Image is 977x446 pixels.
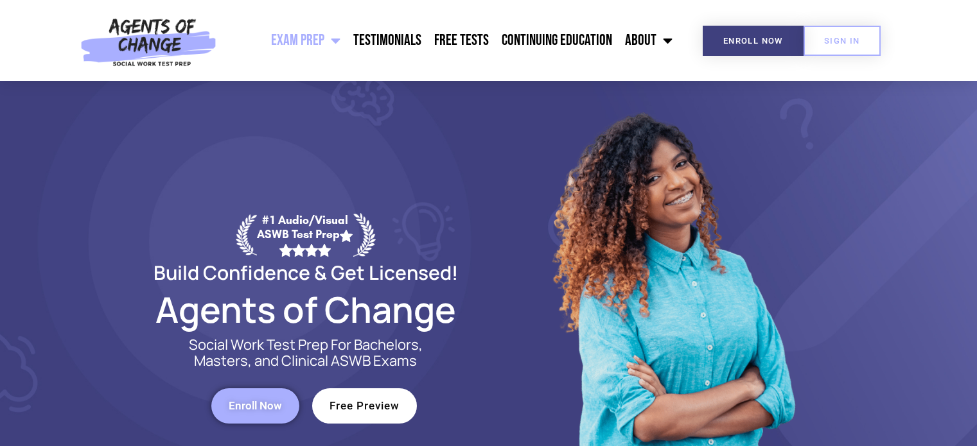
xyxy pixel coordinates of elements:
span: Enroll Now [229,400,282,411]
a: SIGN IN [804,26,881,56]
a: Testimonials [347,24,428,56]
a: Continuing Education [495,24,619,56]
a: Enroll Now [703,26,804,56]
a: Exam Prep [265,24,347,56]
span: Free Preview [330,400,400,411]
a: Free Preview [312,388,417,424]
a: Enroll Now [211,388,299,424]
h2: Agents of Change [123,295,489,324]
a: About [619,24,679,56]
div: #1 Audio/Visual ASWB Test Prep [257,213,353,256]
span: SIGN IN [824,37,860,45]
p: Social Work Test Prep For Bachelors, Masters, and Clinical ASWB Exams [174,337,437,369]
span: Enroll Now [723,37,783,45]
a: Free Tests [428,24,495,56]
h2: Build Confidence & Get Licensed! [123,263,489,282]
nav: Menu [223,24,679,56]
